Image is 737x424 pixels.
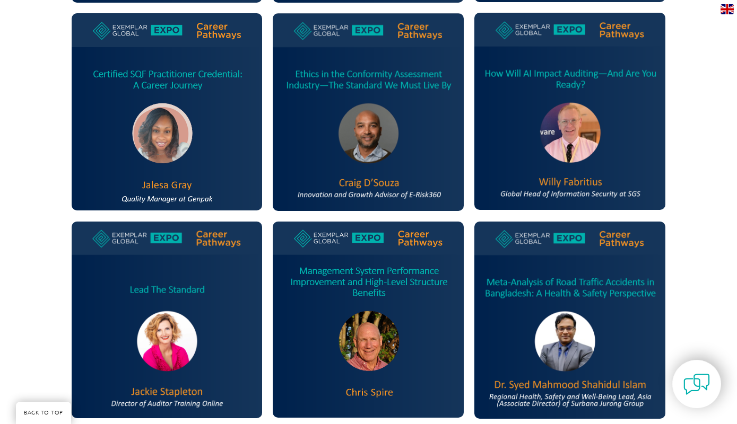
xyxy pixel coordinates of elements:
[273,13,464,211] img: craig
[474,222,665,419] img: Syed
[72,222,263,418] img: jackie
[273,222,464,418] img: Spire
[683,371,710,397] img: contact-chat.png
[474,13,665,210] img: willy
[72,13,263,210] img: Jelesa SQF
[721,4,734,14] img: en
[16,402,71,424] a: BACK TO TOP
